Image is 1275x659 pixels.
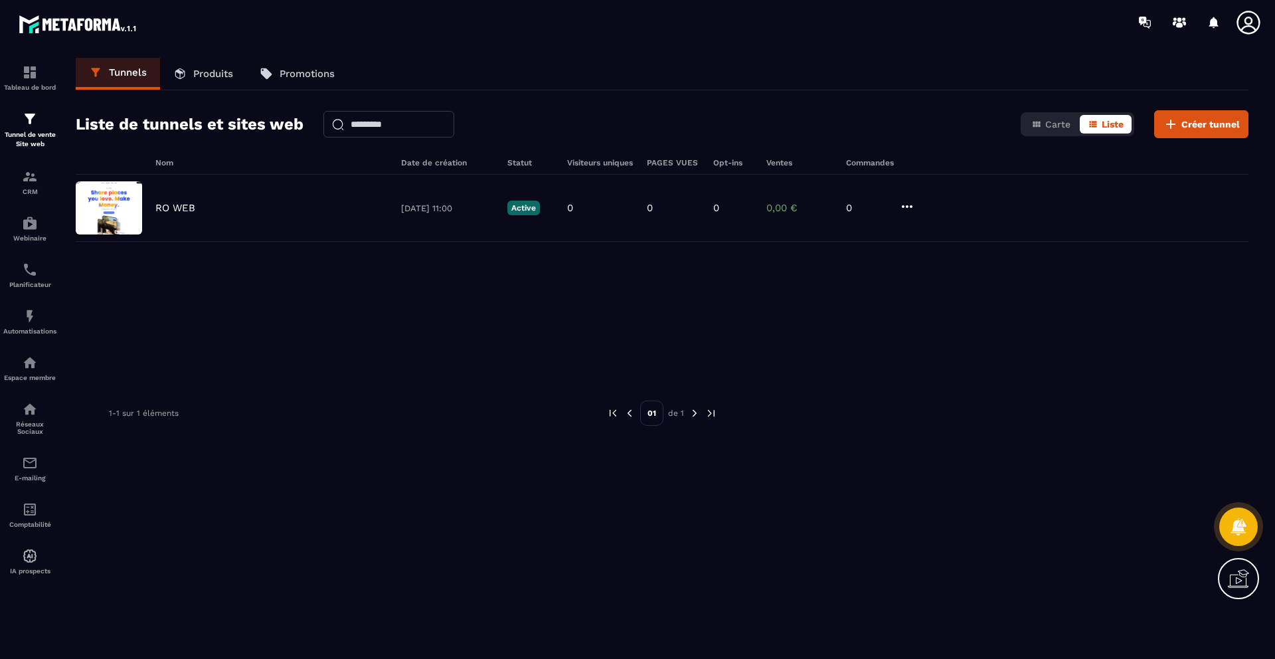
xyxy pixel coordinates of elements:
[766,158,833,167] h6: Ventes
[507,158,554,167] h6: Statut
[160,58,246,90] a: Produits
[22,502,38,518] img: accountant
[280,68,335,80] p: Promotions
[22,111,38,127] img: formation
[76,181,142,235] img: image
[109,66,147,78] p: Tunnels
[22,64,38,80] img: formation
[22,355,38,371] img: automations
[689,407,701,419] img: next
[401,203,494,213] p: [DATE] 11:00
[22,548,38,564] img: automations
[3,445,56,492] a: emailemailE-mailing
[76,58,160,90] a: Tunnels
[3,235,56,242] p: Webinaire
[713,202,719,214] p: 0
[155,158,388,167] h6: Nom
[846,158,894,167] h6: Commandes
[109,409,179,418] p: 1-1 sur 1 éléments
[3,281,56,288] p: Planificateur
[567,202,573,214] p: 0
[3,345,56,391] a: automationsautomationsEspace membre
[3,101,56,159] a: formationformationTunnel de vente Site web
[155,202,195,214] p: RO WEB
[567,158,634,167] h6: Visiteurs uniques
[22,262,38,278] img: scheduler
[607,407,619,419] img: prev
[3,252,56,298] a: schedulerschedulerPlanificateur
[3,298,56,345] a: automationsautomationsAutomatisations
[3,188,56,195] p: CRM
[3,205,56,252] a: automationsautomationsWebinaire
[22,401,38,417] img: social-network
[3,328,56,335] p: Automatisations
[246,58,348,90] a: Promotions
[3,567,56,575] p: IA prospects
[507,201,540,215] p: Active
[1080,115,1132,134] button: Liste
[3,391,56,445] a: social-networksocial-networkRéseaux Sociaux
[647,158,700,167] h6: PAGES VUES
[3,474,56,482] p: E-mailing
[647,202,653,214] p: 0
[3,84,56,91] p: Tableau de bord
[401,158,494,167] h6: Date de création
[22,308,38,324] img: automations
[3,492,56,538] a: accountantaccountantComptabilité
[766,202,833,214] p: 0,00 €
[1181,118,1240,131] span: Créer tunnel
[3,54,56,101] a: formationformationTableau de bord
[668,408,684,419] p: de 1
[3,521,56,528] p: Comptabilité
[1045,119,1070,130] span: Carte
[19,12,138,36] img: logo
[1102,119,1124,130] span: Liste
[3,421,56,435] p: Réseaux Sociaux
[22,455,38,471] img: email
[1154,110,1248,138] button: Créer tunnel
[640,401,663,426] p: 01
[3,159,56,205] a: formationformationCRM
[1023,115,1078,134] button: Carte
[22,169,38,185] img: formation
[193,68,233,80] p: Produits
[3,374,56,381] p: Espace membre
[713,158,753,167] h6: Opt-ins
[624,407,636,419] img: prev
[76,111,303,138] h2: Liste de tunnels et sites web
[3,130,56,149] p: Tunnel de vente Site web
[705,407,717,419] img: next
[22,215,38,231] img: automations
[846,202,886,214] p: 0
